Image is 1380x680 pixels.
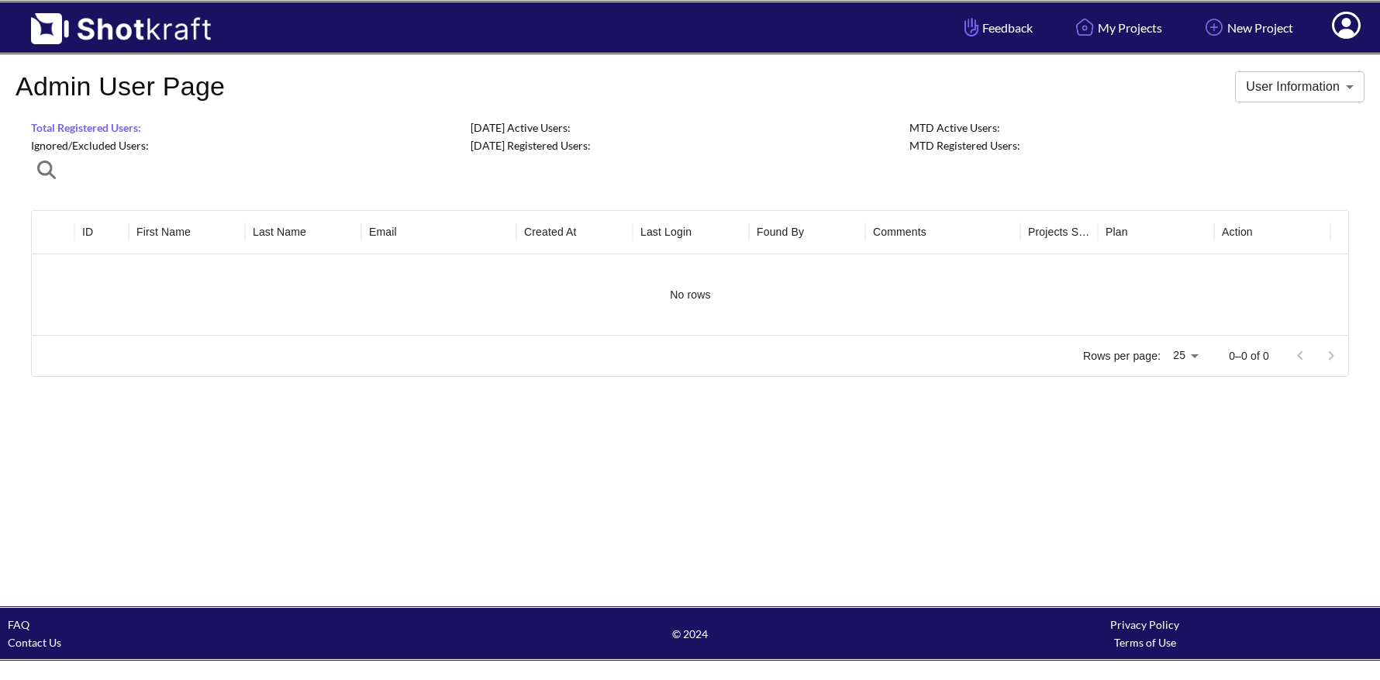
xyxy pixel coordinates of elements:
span: MTD Active Users: [909,121,1000,134]
h4: Admin User Page [16,71,225,103]
div: First Name [136,226,191,238]
span: MTD Registered Users: [909,139,1020,152]
span: © 2024 [463,625,918,643]
div: User Information [1235,71,1364,102]
p: Rows per page: [1083,348,1161,364]
a: New Project [1189,7,1305,48]
a: FAQ [8,618,29,631]
div: Action [1222,226,1253,238]
div: Projects Started [1028,226,1092,238]
div: Terms of Use [917,633,1372,651]
div: Found By [757,226,804,238]
span: [DATE] Active Users: [471,121,571,134]
div: 25 [1167,344,1204,367]
div: Last Name [253,226,306,238]
span: Total Registered Users: [31,121,141,134]
div: Plan [1106,226,1128,238]
div: Last Login [640,226,692,238]
a: My Projects [1060,7,1174,48]
div: Privacy Policy [917,616,1372,633]
img: Home Icon [1071,14,1098,40]
img: Hand Icon [961,14,982,40]
span: Feedback [961,19,1033,36]
a: Contact Us [8,636,61,649]
div: Created At [524,226,577,238]
img: Add Icon [1201,14,1227,40]
p: 0–0 of 0 [1229,348,1269,364]
div: Comments [873,226,926,238]
div: No rows [32,254,1349,335]
span: [DATE] Registered Users: [471,139,591,152]
div: ID [82,226,93,238]
span: Ignored/Excluded Users: [31,139,149,152]
div: Email [369,226,397,238]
